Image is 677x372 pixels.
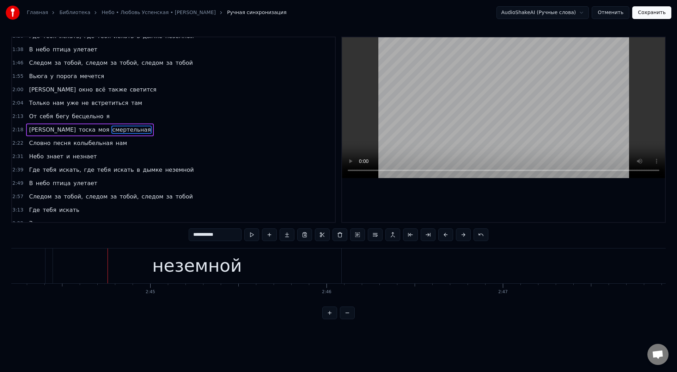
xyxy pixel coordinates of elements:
[146,289,155,295] div: 2:45
[110,59,117,67] span: за
[47,219,51,227] span: и
[63,193,84,201] span: тобой,
[98,126,110,134] span: моя
[28,179,33,187] span: В
[115,139,128,147] span: нам
[46,152,64,160] span: знает
[28,139,51,147] span: Словно
[85,193,108,201] span: следом
[42,166,57,174] span: тебя
[165,193,173,201] span: за
[28,206,41,214] span: Где
[119,59,139,67] span: тобой,
[78,86,93,94] span: окно
[63,59,84,67] span: тобой,
[142,166,163,174] span: дымке
[119,193,139,201] span: тобой,
[28,45,33,53] span: В
[12,86,23,93] span: 2:00
[35,45,50,53] span: небо
[108,86,128,94] span: также
[141,193,164,201] span: следом
[592,6,629,19] button: Отменить
[12,140,23,147] span: 2:22
[12,126,23,133] span: 2:18
[50,72,54,80] span: у
[12,59,23,67] span: 1:46
[97,166,112,174] span: тебя
[72,152,97,160] span: незнает
[632,6,671,19] button: Сохранить
[73,139,114,147] span: колыбельная
[59,9,90,16] a: Библиотека
[78,126,96,134] span: тоска
[130,99,143,107] span: там
[73,45,98,53] span: улетает
[12,207,23,214] span: 3:13
[56,72,78,80] span: порога
[175,59,194,67] span: тобой
[647,344,669,365] div: Открытый чат
[28,126,77,134] span: [PERSON_NAME]
[42,206,57,214] span: тебя
[59,206,80,214] span: искать
[91,99,129,107] span: встретиться
[73,179,98,187] span: улетает
[53,219,77,227] span: незнаю
[27,9,48,16] a: Главная
[54,59,62,67] span: за
[12,113,23,120] span: 2:13
[54,193,62,201] span: за
[6,6,20,20] img: youka
[52,99,65,107] span: нам
[28,152,44,160] span: Небо
[81,99,89,107] span: не
[71,112,104,120] span: бесцельно
[28,59,52,67] span: Следом
[28,99,50,107] span: Только
[175,193,194,201] span: тобой
[35,179,50,187] span: небо
[111,126,152,134] span: смертельная
[227,9,287,16] span: Ручная синхронизация
[165,59,173,67] span: за
[59,166,82,174] span: искать,
[110,193,117,201] span: за
[95,86,106,94] span: всё
[129,86,157,94] span: светится
[105,112,110,120] span: я
[12,153,23,160] span: 2:31
[164,166,194,174] span: неземной
[12,220,23,227] span: 3:22
[52,45,71,53] span: птица
[55,112,70,120] span: бегу
[141,59,164,67] span: следом
[53,139,71,147] span: песня
[113,166,134,174] span: искать
[28,86,77,94] span: [PERSON_NAME]
[28,72,48,80] span: Вьюга
[12,193,23,200] span: 2:57
[12,46,23,53] span: 1:38
[322,289,331,295] div: 2:46
[12,180,23,187] span: 2:49
[28,219,45,227] span: Знаю
[28,193,52,201] span: Следом
[39,112,54,120] span: себя
[12,73,23,80] span: 1:55
[498,289,508,295] div: 2:47
[79,72,105,80] span: мечется
[85,59,108,67] span: следом
[66,99,79,107] span: уже
[102,9,216,16] a: Небо • Любовь Успенская • [PERSON_NAME]
[12,100,23,107] span: 2:04
[28,112,37,120] span: От
[152,253,242,279] div: неземной
[83,166,95,174] span: где
[28,166,41,174] span: Где
[27,9,287,16] nav: breadcrumb
[136,166,141,174] span: в
[12,166,23,174] span: 2:39
[52,179,71,187] span: птица
[66,152,71,160] span: и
